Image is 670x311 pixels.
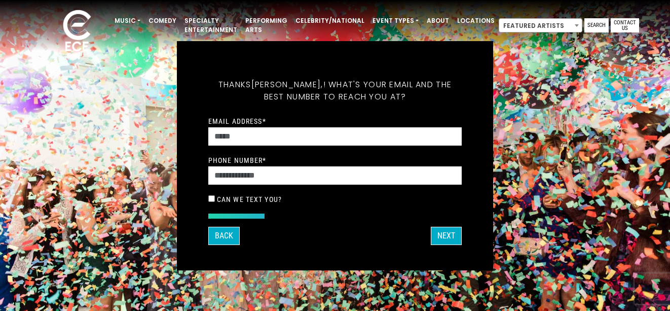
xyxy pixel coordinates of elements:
[251,79,323,90] span: [PERSON_NAME],
[584,18,609,32] a: Search
[110,12,144,29] a: Music
[611,18,639,32] a: Contact Us
[208,66,462,115] h5: Thanks ! What's your email and the best number to reach you at?
[180,12,241,39] a: Specialty Entertainment
[52,7,102,56] img: ece_new_logo_whitev2-1.png
[499,18,582,32] span: Featured Artists
[431,227,462,245] button: Next
[208,117,266,126] label: Email Address
[208,156,267,165] label: Phone Number
[368,12,423,29] a: Event Types
[144,12,180,29] a: Comedy
[291,12,368,29] a: Celebrity/National
[217,195,282,204] label: Can we text you?
[208,227,240,245] button: Back
[241,12,291,39] a: Performing Arts
[423,12,453,29] a: About
[499,19,582,33] span: Featured Artists
[453,12,499,29] a: Locations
